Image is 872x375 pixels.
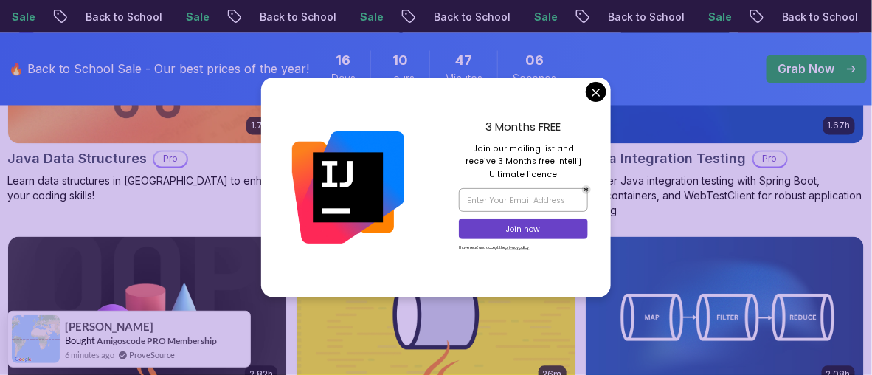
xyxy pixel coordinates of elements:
[129,348,175,361] a: ProveSource
[585,149,747,170] h2: Java Integration Testing
[65,334,95,346] span: Bought
[445,72,482,86] span: Minutes
[754,152,786,167] p: Pro
[683,10,730,24] p: Sale
[7,149,147,170] h2: Java Data Structures
[97,335,217,346] a: Amigoscode PRO Membership
[7,174,287,204] p: Learn data structures in [GEOGRAPHIC_DATA] to enhance your coding skills!
[65,320,153,333] span: [PERSON_NAME]
[757,10,857,24] p: Back to School
[154,152,187,167] p: Pro
[509,10,556,24] p: Sale
[65,348,114,361] span: 6 minutes ago
[235,10,335,24] p: Back to School
[336,51,351,72] span: 16 Days
[331,72,356,86] span: Days
[12,315,60,363] img: provesource social proof notification image
[455,51,472,72] span: 47 Minutes
[583,10,683,24] p: Back to School
[525,51,544,72] span: 6 Seconds
[386,72,415,86] span: Hours
[828,120,851,132] p: 1.67h
[585,174,865,219] p: Master Java integration testing with Spring Boot, Testcontainers, and WebTestClient for robust ap...
[392,51,408,72] span: 10 Hours
[161,10,208,24] p: Sale
[9,61,309,78] p: 🔥 Back to School Sale - Our best prices of the year!
[251,120,273,132] p: 1.72h
[60,10,161,24] p: Back to School
[778,61,835,78] p: Grab Now
[409,10,509,24] p: Back to School
[335,10,382,24] p: Sale
[513,72,556,86] span: Seconds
